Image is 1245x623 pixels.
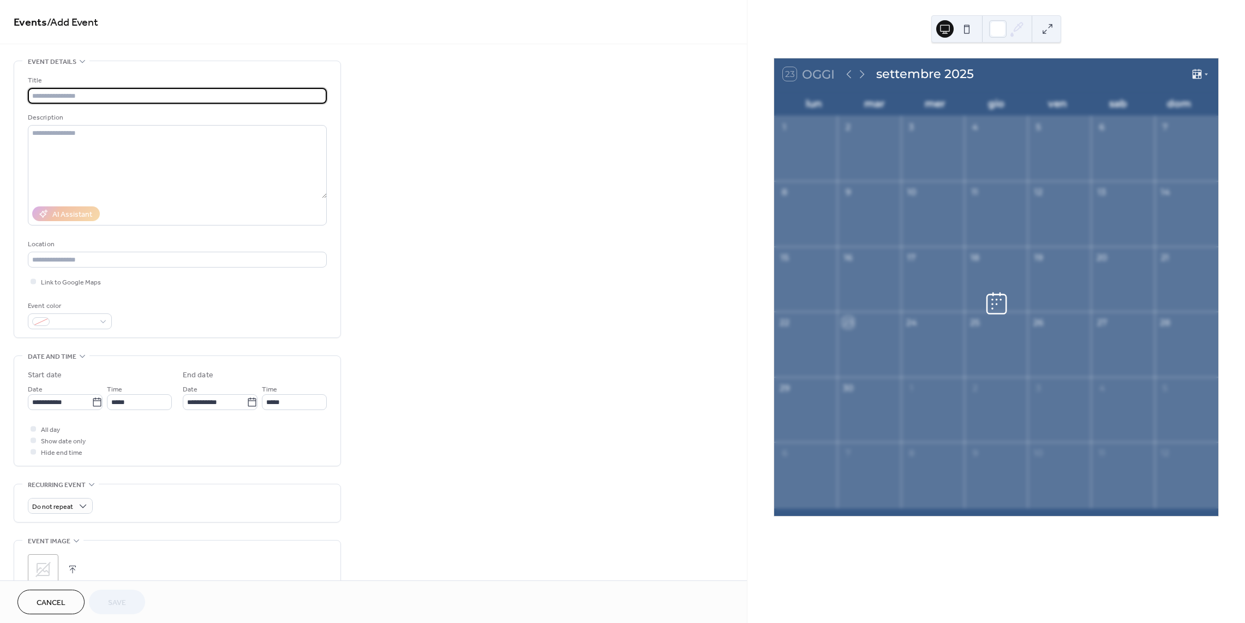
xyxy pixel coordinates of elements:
div: 2 [842,121,854,133]
div: gio [966,91,1027,116]
span: Time [107,384,122,395]
div: 8 [779,186,791,198]
span: Event image [28,536,70,547]
div: 9 [842,186,854,198]
div: 20 [1096,251,1108,263]
div: Title [28,75,325,86]
div: 12 [1033,186,1045,198]
div: 28 [1159,317,1171,329]
span: Link to Google Maps [41,277,101,288]
div: 10 [906,186,918,198]
div: mar [844,91,905,116]
span: Show date only [41,436,86,447]
div: 2 [969,382,981,394]
div: 15 [779,251,791,263]
div: 25 [969,317,981,329]
div: Start date [28,370,62,381]
div: 6 [1096,121,1108,133]
div: 1 [906,382,918,394]
div: lun [783,91,844,116]
span: Cancel [37,597,65,609]
div: 5 [1033,121,1045,133]
a: Events [14,12,47,33]
div: 13 [1096,186,1108,198]
div: settembre 2025 [876,65,974,84]
div: 10 [1033,447,1045,459]
div: 23 [842,317,854,329]
div: 11 [1096,447,1108,459]
div: sab [1088,91,1149,116]
div: 4 [969,121,981,133]
div: 7 [1159,121,1171,133]
div: 1 [779,121,791,133]
div: 3 [906,121,918,133]
span: All day [41,424,60,436]
div: 26 [1033,317,1045,329]
div: 3 [1033,382,1045,394]
div: 19 [1033,251,1045,263]
div: ven [1027,91,1088,116]
span: Event details [28,56,76,68]
div: 5 [1159,382,1171,394]
div: 16 [842,251,854,263]
div: 7 [842,447,854,459]
div: dom [1148,91,1210,116]
span: Do not repeat [32,501,73,513]
span: / Add Event [47,12,98,33]
div: End date [183,370,213,381]
div: ; [28,554,58,585]
div: Description [28,112,325,123]
div: 11 [969,186,981,198]
div: 9 [969,447,981,459]
span: Time [262,384,277,395]
span: Date and time [28,351,76,363]
div: 14 [1159,186,1171,198]
div: 18 [969,251,981,263]
span: Recurring event [28,479,86,491]
div: 8 [906,447,918,459]
div: 24 [906,317,918,329]
span: Date [28,384,43,395]
div: Event color [28,300,110,312]
div: 27 [1096,317,1108,329]
div: 12 [1159,447,1171,459]
div: 4 [1096,382,1108,394]
div: 29 [779,382,791,394]
div: mer [905,91,966,116]
button: Cancel [17,590,85,614]
div: 22 [779,317,791,329]
div: Location [28,239,325,250]
span: Hide end time [41,447,82,459]
div: 21 [1159,251,1171,263]
div: 17 [906,251,918,263]
div: 30 [842,382,854,394]
span: Date [183,384,197,395]
div: 6 [779,447,791,459]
